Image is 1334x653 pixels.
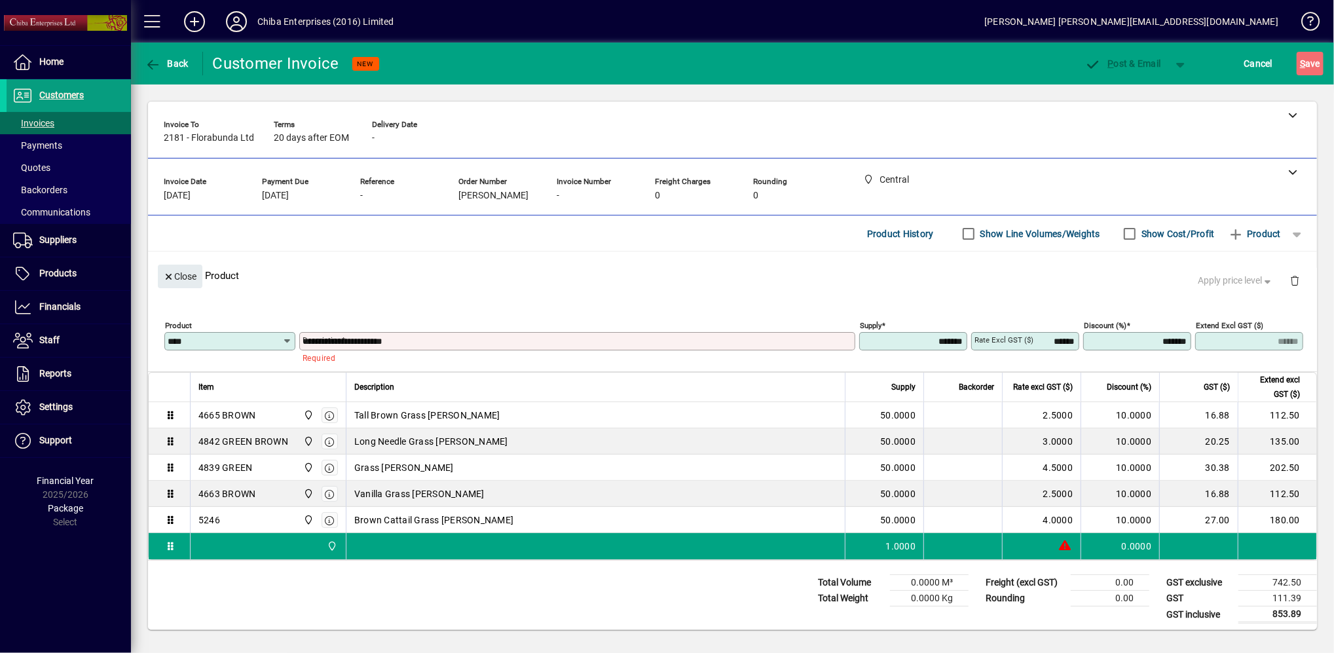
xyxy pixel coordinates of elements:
[7,324,131,357] a: Staff
[811,591,890,606] td: Total Weight
[655,191,660,201] span: 0
[1159,428,1238,455] td: 20.25
[880,409,916,422] span: 50.0000
[1238,507,1316,533] td: 180.00
[198,380,214,394] span: Item
[39,268,77,278] span: Products
[13,118,54,128] span: Invoices
[1010,435,1073,448] div: 3.0000
[354,435,508,448] span: Long Needle Grass [PERSON_NAME]
[1238,428,1316,455] td: 135.00
[880,487,916,500] span: 50.0000
[557,191,559,201] span: -
[1108,58,1114,69] span: P
[1279,274,1310,286] app-page-header-button: Delete
[1139,227,1215,240] label: Show Cost/Profit
[458,191,528,201] span: [PERSON_NAME]
[979,591,1071,606] td: Rounding
[1010,513,1073,527] div: 4.0000
[39,56,64,67] span: Home
[1238,606,1317,623] td: 853.89
[1196,321,1263,330] mat-label: Extend excl GST ($)
[7,157,131,179] a: Quotes
[164,133,254,143] span: 2181 - Florabunda Ltd
[1241,52,1276,75] button: Cancel
[354,513,513,527] span: Brown Cattail Grass [PERSON_NAME]
[215,10,257,33] button: Profile
[300,460,315,475] span: Central
[198,461,253,474] div: 4839 GREEN
[262,191,289,201] span: [DATE]
[1160,575,1238,591] td: GST exclusive
[131,52,203,75] app-page-header-button: Back
[1071,575,1149,591] td: 0.00
[1159,402,1238,428] td: 16.88
[1279,265,1310,296] button: Delete
[360,191,363,201] span: -
[1079,52,1168,75] button: Post & Email
[164,191,191,201] span: [DATE]
[13,162,50,173] span: Quotes
[1071,591,1149,606] td: 0.00
[1081,507,1159,533] td: 10.0000
[1238,575,1317,591] td: 742.50
[1160,591,1238,606] td: GST
[886,540,916,553] span: 1.0000
[860,321,881,330] mat-label: Supply
[979,575,1071,591] td: Freight (excl GST)
[354,380,394,394] span: Description
[7,224,131,257] a: Suppliers
[880,513,916,527] span: 50.0000
[148,252,1317,299] div: Product
[257,11,394,32] div: Chiba Enterprises (2016) Limited
[891,380,916,394] span: Supply
[1081,428,1159,455] td: 10.0000
[862,222,939,246] button: Product History
[300,513,315,527] span: Central
[354,487,485,500] span: Vanilla Grass [PERSON_NAME]
[39,368,71,379] span: Reports
[7,112,131,134] a: Invoices
[880,435,916,448] span: 50.0000
[303,350,845,364] mat-error: Required
[274,133,349,143] span: 20 days after EOM
[39,435,72,445] span: Support
[1193,269,1280,293] button: Apply price level
[1198,274,1274,288] span: Apply price level
[1013,380,1073,394] span: Rate excl GST ($)
[1244,53,1273,74] span: Cancel
[300,434,315,449] span: Central
[1107,380,1151,394] span: Discount (%)
[1238,591,1317,606] td: 111.39
[890,591,969,606] td: 0.0000 Kg
[1204,380,1230,394] span: GST ($)
[39,234,77,245] span: Suppliers
[1297,52,1324,75] button: Save
[7,291,131,324] a: Financials
[1081,402,1159,428] td: 10.0000
[880,461,916,474] span: 50.0000
[1300,58,1305,69] span: S
[165,321,192,330] mat-label: Product
[300,408,315,422] span: Central
[39,401,73,412] span: Settings
[198,487,256,500] div: 4663 BROWN
[978,227,1100,240] label: Show Line Volumes/Weights
[974,335,1033,345] mat-label: Rate excl GST ($)
[354,409,500,422] span: Tall Brown Grass [PERSON_NAME]
[163,266,197,288] span: Close
[1159,507,1238,533] td: 27.00
[7,46,131,79] a: Home
[1291,3,1318,45] a: Knowledge Base
[1081,481,1159,507] td: 10.0000
[303,335,341,345] mat-label: Description
[7,358,131,390] a: Reports
[7,134,131,157] a: Payments
[984,11,1278,32] div: [PERSON_NAME] [PERSON_NAME][EMAIL_ADDRESS][DOMAIN_NAME]
[7,201,131,223] a: Communications
[145,58,189,69] span: Back
[354,461,454,474] span: Grass [PERSON_NAME]
[39,90,84,100] span: Customers
[13,207,90,217] span: Communications
[890,575,969,591] td: 0.0000 M³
